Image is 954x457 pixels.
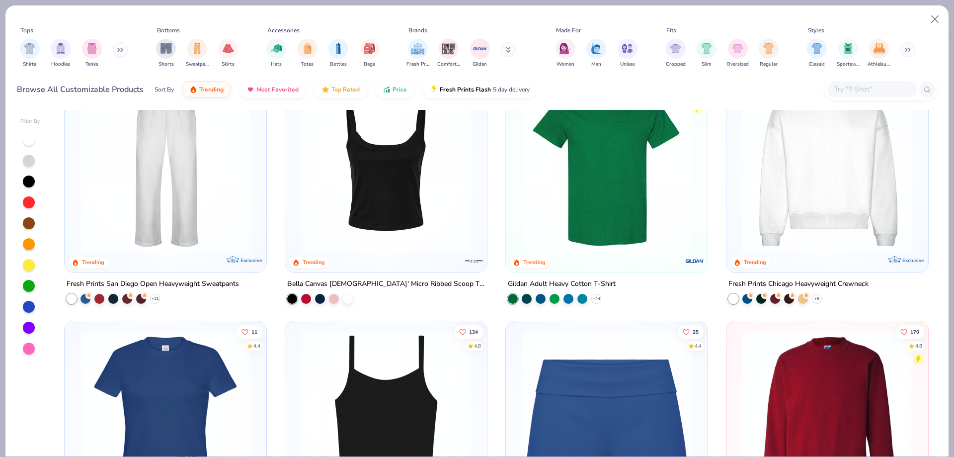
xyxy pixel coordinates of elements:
[807,39,827,68] button: filter button
[302,43,313,54] img: Totes Image
[809,61,825,68] span: Classic
[364,61,375,68] span: Bags
[592,295,600,301] span: + 44
[360,39,380,68] button: filter button
[256,86,299,93] span: Most Favorited
[833,84,910,95] input: Try "T-Shirt"
[837,39,860,68] button: filter button
[474,343,481,350] div: 4.8
[55,43,66,54] img: Hoodies Image
[902,257,923,263] span: Exclusive
[736,80,918,252] img: 1358499d-a160-429c-9f1e-ad7a3dc244c9
[223,43,234,54] img: Skirts Image
[760,61,778,68] span: Regular
[697,39,716,68] button: filter button
[86,43,97,54] img: Tanks Image
[252,330,258,335] span: 11
[678,325,704,339] button: Like
[556,39,575,68] div: filter for Women
[437,61,460,68] span: Comfort Colors
[470,39,490,68] button: filter button
[20,39,40,68] button: filter button
[437,39,460,68] button: filter button
[622,43,633,54] img: Unisex Image
[239,81,306,98] button: Most Favorited
[271,43,282,54] img: Hats Image
[732,43,743,54] img: Oversized Image
[333,43,344,54] img: Bottles Image
[697,80,879,252] img: c7959168-479a-4259-8c5e-120e54807d6b
[586,39,606,68] button: filter button
[430,86,438,93] img: flash.gif
[246,86,254,93] img: most_fav.gif
[328,39,348,68] button: filter button
[470,39,490,68] div: filter for Gildan
[192,43,203,54] img: Sweatpants Image
[556,39,575,68] button: filter button
[477,80,659,252] img: 80dc4ece-0e65-4f15-94a6-2a872a258fbd
[618,39,637,68] div: filter for Unisex
[218,39,238,68] div: filter for Skirts
[701,43,712,54] img: Slim Image
[20,39,40,68] div: filter for Shirts
[693,330,699,335] span: 25
[410,41,425,56] img: Fresh Prints Image
[189,86,197,93] img: trending.gif
[454,325,483,339] button: Like
[868,61,890,68] span: Athleisure
[186,39,209,68] div: filter for Sweatpants
[222,61,235,68] span: Skirts
[837,61,860,68] span: Sportswear
[702,61,712,68] span: Slim
[186,39,209,68] button: filter button
[360,39,380,68] div: filter for Bags
[763,43,775,54] img: Regular Image
[314,81,367,98] button: Top Rated
[20,26,33,35] div: Tops
[20,118,40,125] div: Filter By
[926,10,945,29] button: Close
[393,86,407,93] span: Price
[759,39,779,68] button: filter button
[159,61,174,68] span: Shorts
[51,61,70,68] span: Hoodies
[85,61,98,68] span: Tanks
[666,39,686,68] div: filter for Cropped
[556,26,581,35] div: Made For
[375,81,414,98] button: Price
[287,277,485,290] div: Bella Canvas [DEMOGRAPHIC_DATA]' Micro Ribbed Scoop Tank
[868,39,890,68] button: filter button
[156,39,176,68] button: filter button
[666,39,686,68] button: filter button
[406,61,429,68] span: Fresh Prints
[726,39,749,68] div: filter for Oversized
[67,277,239,290] div: Fresh Prints San Diego Open Heavyweight Sweatpants
[726,39,749,68] button: filter button
[160,43,172,54] img: Shorts Image
[874,43,885,54] img: Athleisure Image
[328,39,348,68] div: filter for Bottles
[51,39,71,68] div: filter for Hoodies
[152,295,159,301] span: + 11
[814,295,819,301] span: + 9
[364,43,375,54] img: Bags Image
[618,39,637,68] button: filter button
[473,61,487,68] span: Gildan
[666,26,676,35] div: Fits
[271,61,282,68] span: Hats
[473,41,487,56] img: Gildan Image
[422,81,537,98] button: Fresh Prints Flash5 day delivery
[218,39,238,68] button: filter button
[695,343,702,350] div: 4.4
[240,257,262,263] span: Exclusive
[670,43,681,54] img: Cropped Image
[267,26,300,35] div: Accessories
[697,39,716,68] div: filter for Slim
[321,86,329,93] img: TopRated.gif
[199,86,224,93] span: Trending
[516,80,698,252] img: db319196-8705-402d-8b46-62aaa07ed94f
[586,39,606,68] div: filter for Men
[895,325,924,339] button: Like
[437,39,460,68] div: filter for Comfort Colors
[559,43,571,54] img: Women Image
